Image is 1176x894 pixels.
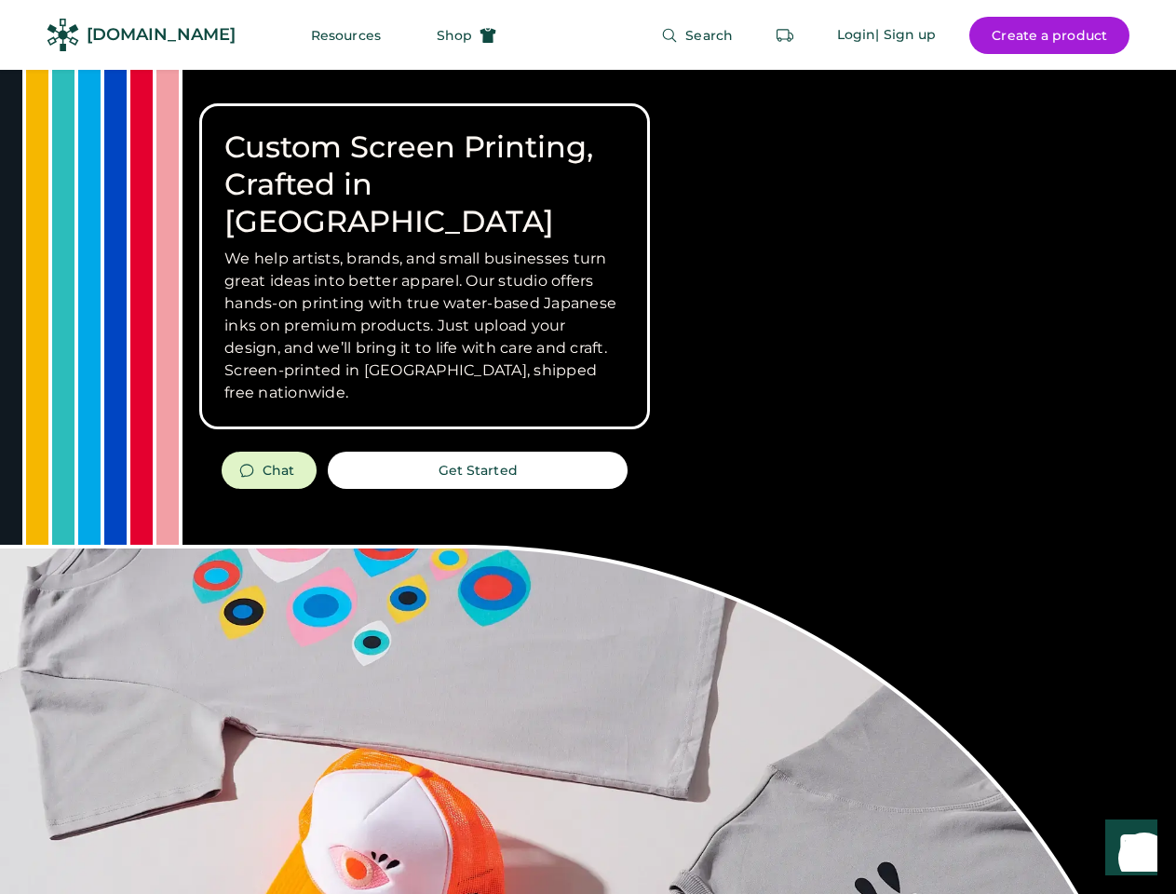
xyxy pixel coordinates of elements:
button: Get Started [328,452,628,489]
h3: We help artists, brands, and small businesses turn great ideas into better apparel. Our studio of... [224,248,625,404]
button: Shop [414,17,519,54]
div: [DOMAIN_NAME] [87,23,236,47]
button: Retrieve an order [766,17,804,54]
button: Resources [289,17,403,54]
img: Rendered Logo - Screens [47,19,79,51]
span: Search [685,29,733,42]
h1: Custom Screen Printing, Crafted in [GEOGRAPHIC_DATA] [224,129,625,240]
button: Chat [222,452,317,489]
div: | Sign up [875,26,936,45]
div: Login [837,26,876,45]
button: Search [639,17,755,54]
span: Shop [437,29,472,42]
iframe: Front Chat [1088,810,1168,890]
button: Create a product [969,17,1129,54]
